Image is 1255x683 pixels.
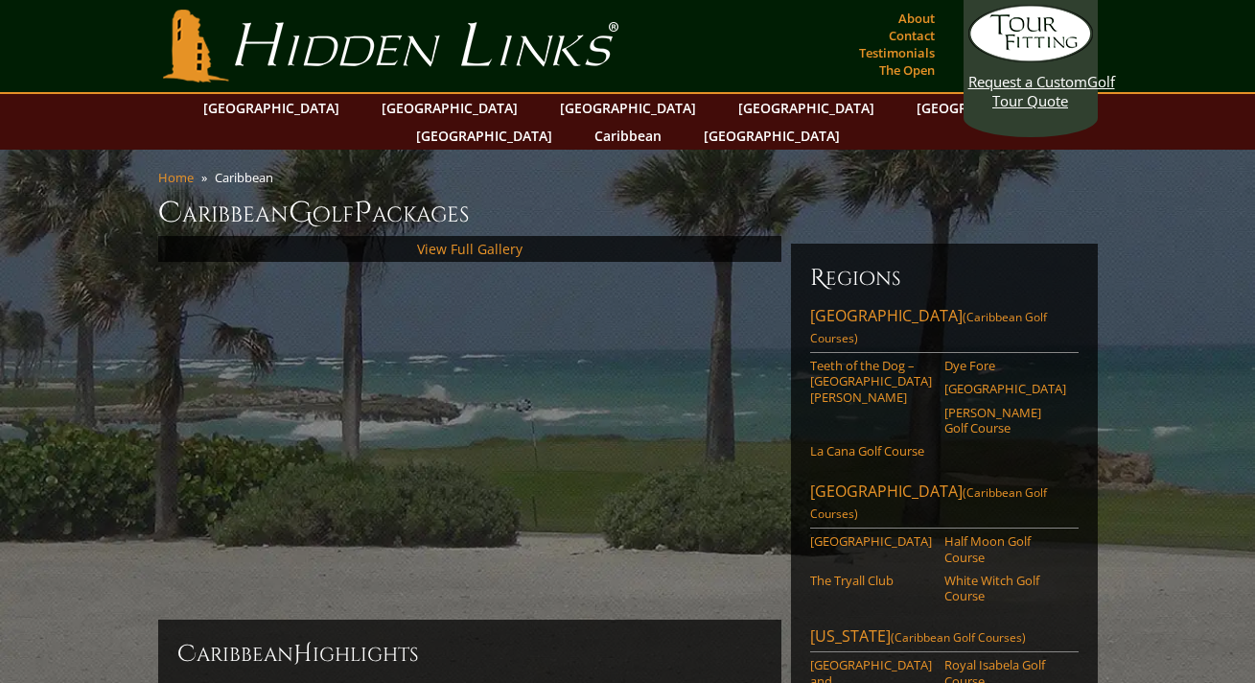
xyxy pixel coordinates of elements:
[907,94,1062,122] a: [GEOGRAPHIC_DATA]
[810,533,932,549] a: [GEOGRAPHIC_DATA]
[944,533,1066,565] a: Half Moon Golf Course
[810,625,1079,652] a: [US_STATE](Caribbean Golf Courses)
[944,381,1066,396] a: [GEOGRAPHIC_DATA]
[874,57,940,83] a: The Open
[968,5,1093,110] a: Request a CustomGolf Tour Quote
[944,573,1066,604] a: White Witch Golf Course
[215,169,281,186] li: Caribbean
[194,94,349,122] a: [GEOGRAPHIC_DATA]
[810,443,932,459] a: La Cana Golf Course
[293,639,313,670] span: H
[585,122,671,150] a: Caribbean
[810,263,1079,294] h6: Regions
[810,358,932,405] a: Teeth of the Dog – [GEOGRAPHIC_DATA][PERSON_NAME]
[417,240,523,258] a: View Full Gallery
[891,629,1026,646] span: (Caribbean Golf Courses)
[354,194,372,232] span: P
[177,639,762,670] h2: Caribbean ighlights
[944,405,1066,436] a: [PERSON_NAME] Golf Course
[894,5,940,32] a: About
[694,122,849,150] a: [GEOGRAPHIC_DATA]
[810,573,932,588] a: The Tryall Club
[810,481,1079,529] a: [GEOGRAPHIC_DATA](Caribbean Golf Courses)
[289,194,313,232] span: G
[550,94,706,122] a: [GEOGRAPHIC_DATA]
[854,39,940,66] a: Testimonials
[158,169,194,186] a: Home
[158,194,1098,232] h1: Caribbean olf ackages
[884,22,940,49] a: Contact
[968,72,1087,91] span: Request a Custom
[944,358,1066,373] a: Dye Fore
[407,122,562,150] a: [GEOGRAPHIC_DATA]
[810,305,1079,353] a: [GEOGRAPHIC_DATA](Caribbean Golf Courses)
[729,94,884,122] a: [GEOGRAPHIC_DATA]
[810,309,1047,346] span: (Caribbean Golf Courses)
[810,484,1047,522] span: (Caribbean Golf Courses)
[372,94,527,122] a: [GEOGRAPHIC_DATA]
